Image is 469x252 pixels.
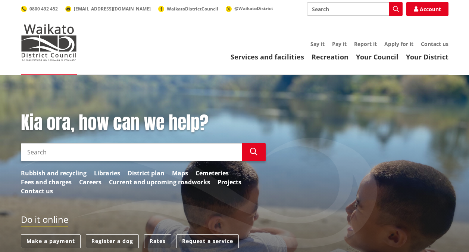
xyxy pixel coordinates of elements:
a: Rates [144,234,171,248]
span: [EMAIL_ADDRESS][DOMAIN_NAME] [74,6,151,12]
a: Your District [406,52,448,61]
a: Libraries [94,169,120,178]
a: Fees and charges [21,178,72,187]
a: Services and facilities [231,52,304,61]
a: Request a service [176,234,239,248]
h1: Kia ora, how can we help? [21,112,266,134]
a: District plan [128,169,165,178]
a: Account [406,2,448,16]
a: Contact us [21,187,53,196]
a: Register a dog [86,234,139,248]
span: 0800 492 452 [29,6,58,12]
a: Say it [310,40,325,47]
a: 0800 492 452 [21,6,58,12]
span: WaikatoDistrictCouncil [167,6,218,12]
a: Current and upcoming roadworks [109,178,210,187]
a: Rubbish and recycling [21,169,87,178]
a: @WaikatoDistrict [226,5,273,12]
input: Search input [307,2,403,16]
a: Pay it [332,40,347,47]
input: Search input [21,143,242,161]
a: Make a payment [21,234,81,248]
a: Cemeteries [196,169,229,178]
a: WaikatoDistrictCouncil [158,6,218,12]
a: Report it [354,40,377,47]
img: Waikato District Council - Te Kaunihera aa Takiwaa o Waikato [21,24,77,61]
a: [EMAIL_ADDRESS][DOMAIN_NAME] [65,6,151,12]
a: Projects [218,178,241,187]
a: Apply for it [384,40,413,47]
a: Careers [79,178,101,187]
span: @WaikatoDistrict [234,5,273,12]
h2: Do it online [21,214,68,227]
a: Recreation [312,52,348,61]
a: Contact us [421,40,448,47]
a: Maps [172,169,188,178]
a: Your Council [356,52,398,61]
